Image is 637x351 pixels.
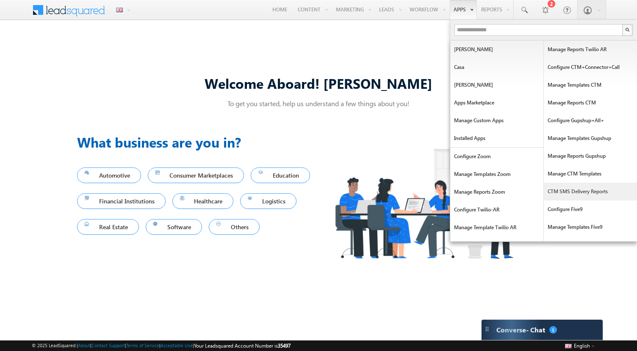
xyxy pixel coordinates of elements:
a: Configure CTM+Connector+call [544,58,637,76]
a: [PERSON_NAME] [450,76,543,94]
a: Contact Support [91,343,125,348]
span: © 2025 LeadSquared | | | | | [32,342,291,350]
button: English [563,340,597,351]
span: Converse - Chat [496,326,545,334]
a: Manage Templates CTM [544,76,637,94]
span: Logistics [248,195,289,207]
span: Consumer Marketplaces [155,170,237,181]
span: Real Estate [85,221,131,233]
a: Manage Reports CTM [544,94,637,112]
a: Manage Template Twilio AR [450,219,543,236]
a: Manage Reports Zoom [450,183,543,201]
a: Manage Reports five9 [544,236,637,254]
a: [PERSON_NAME] [450,41,543,58]
a: Configure Five9 [544,200,637,218]
span: Education [258,170,302,181]
h3: What business are you in? [77,132,318,152]
span: English [574,343,590,349]
a: Casa [450,58,543,76]
a: Manage Custom Apps [450,112,543,129]
a: Configure Zoom [450,148,543,165]
span: Software [153,221,195,233]
div: Welcome Aboard! [PERSON_NAME] [77,74,560,92]
a: Manage Reports Gupshup [544,147,637,165]
a: Configure Gupshup+All+ [544,112,637,129]
span: Financial Institutions [85,195,158,207]
img: Search [625,27,629,32]
span: Healthcare [180,195,226,207]
a: About [78,343,90,348]
a: Manage Templates Zoom [450,165,543,183]
a: Apps Marketplace [450,94,543,112]
span: Others [216,221,252,233]
span: Automotive [85,170,133,181]
img: Industry.png [318,132,545,275]
a: Acceptable Use [161,343,193,348]
a: Manage CTM Templates [544,165,637,183]
p: To get you started, help us understand a few things about you! [77,99,560,108]
a: Configure Twilio-AR [450,201,543,219]
span: 35497 [278,343,291,349]
a: Manage Templates five9 [544,218,637,236]
a: CTM SMS Delivery Reports [544,183,637,200]
a: Manage Reports Twilio AR [544,41,637,58]
span: Your Leadsquared Account Number is [194,343,291,349]
a: Manage Templates Gupshup [544,129,637,147]
img: carter-drag [484,326,490,332]
a: Terms of Service [126,343,159,348]
a: Installed Apps [450,129,543,147]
